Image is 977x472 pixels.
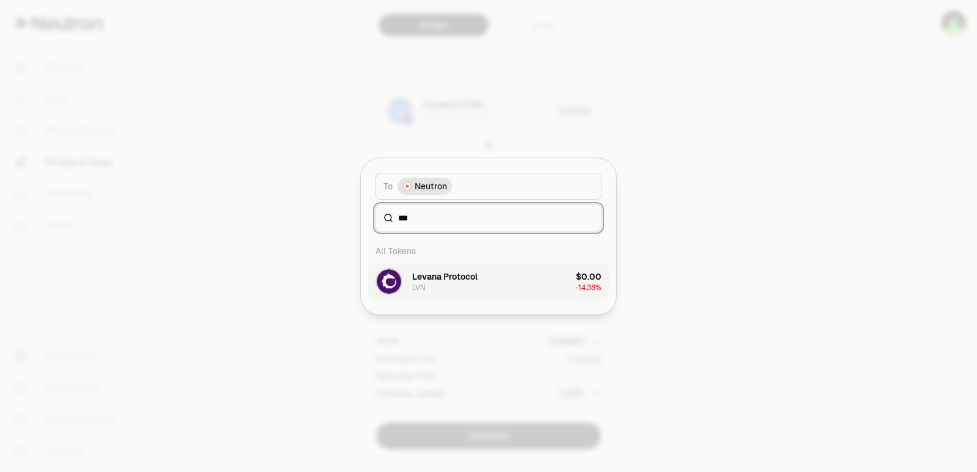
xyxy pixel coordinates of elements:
[575,283,601,292] span: -14.38%
[376,173,601,200] button: ToNeutron LogoNeutron
[383,180,393,192] span: To
[377,269,401,294] img: LVN Logo
[368,263,609,300] button: LVN LogoLevana ProtocolLVN$0.00-14.38%
[576,270,601,283] div: $0.00
[412,270,478,283] div: Levana Protocol
[404,183,411,190] img: Neutron Logo
[368,239,609,263] div: All Tokens
[412,283,426,292] div: LVN
[415,180,447,192] span: Neutron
